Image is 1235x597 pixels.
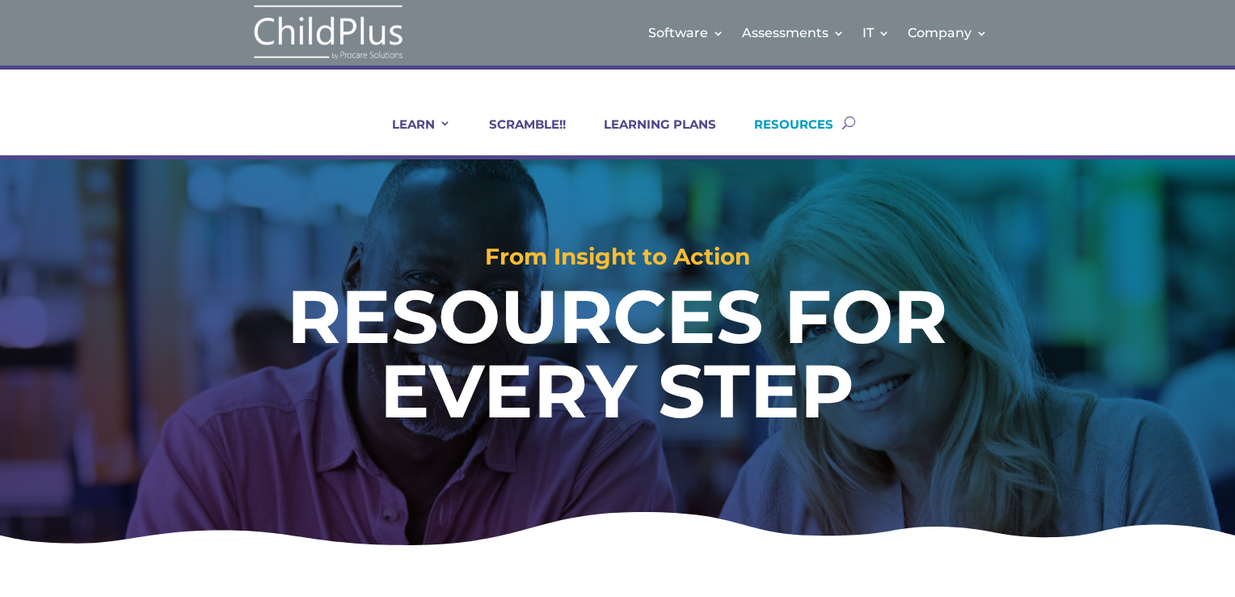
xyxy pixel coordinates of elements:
a: RESOURCES [734,116,833,155]
a: SCRAMBLE!! [469,116,566,155]
a: LEARNING PLANS [584,116,716,155]
h2: From Insight to Action [61,245,1173,276]
a: LEARN [372,116,451,155]
h1: RESOURCES FOR EVERY STEP [173,280,1062,436]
